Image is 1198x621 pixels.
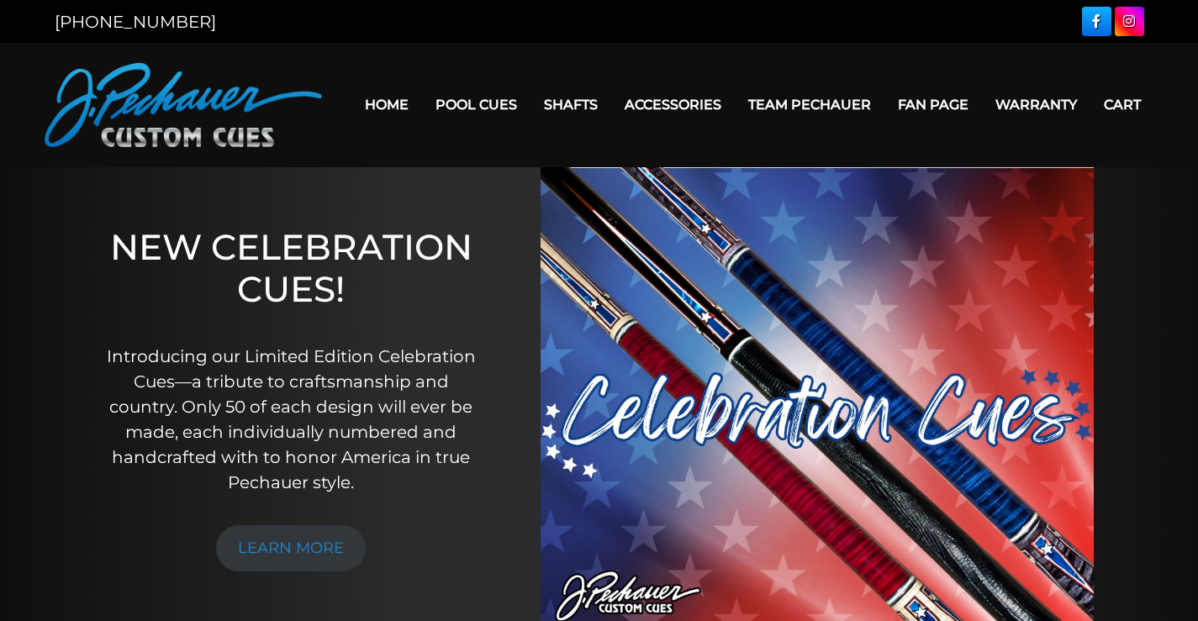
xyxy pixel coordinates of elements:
[45,63,322,147] img: Pechauer Custom Cues
[351,83,422,126] a: Home
[982,83,1090,126] a: Warranty
[55,12,216,32] a: [PHONE_NUMBER]
[98,344,484,495] p: Introducing our Limited Edition Celebration Cues—a tribute to craftsmanship and country. Only 50 ...
[98,226,484,321] h1: NEW CELEBRATION CUES!
[735,83,884,126] a: Team Pechauer
[422,83,530,126] a: Pool Cues
[216,525,366,571] a: LEARN MORE
[530,83,611,126] a: Shafts
[611,83,735,126] a: Accessories
[884,83,982,126] a: Fan Page
[1090,83,1154,126] a: Cart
